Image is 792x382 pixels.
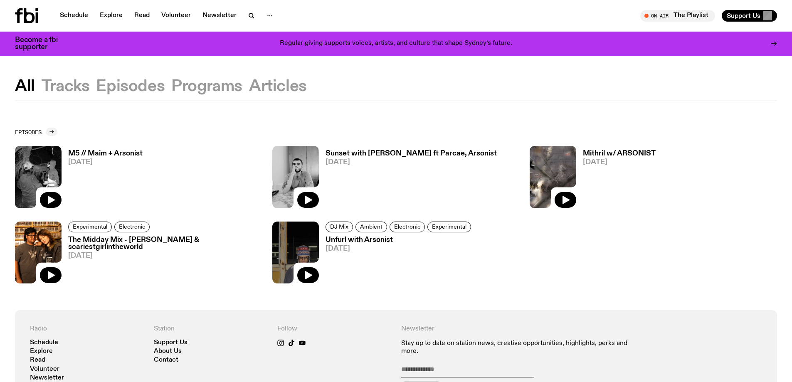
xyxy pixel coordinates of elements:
a: Volunteer [156,10,196,22]
a: Sunset with [PERSON_NAME] ft Parcae, Arsonist[DATE] [319,150,497,208]
a: Electronic [114,222,150,232]
h4: Follow [277,325,391,333]
a: Ambient [355,222,387,232]
a: DJ Mix [326,222,353,232]
a: Experimental [68,222,112,232]
a: Explore [95,10,128,22]
h2: Episodes [15,129,42,135]
p: Stay up to date on station news, creative opportunities, highlights, perks and more. [401,340,639,355]
a: Mithril w/ ARSONIST[DATE] [576,150,656,208]
a: Volunteer [30,366,59,372]
h3: Mithril w/ ARSONIST [583,150,656,157]
a: Schedule [30,340,58,346]
h3: M5 // Maim + Arsonist [68,150,143,157]
h3: Become a fbi supporter [15,37,68,51]
a: The Midday Mix - [PERSON_NAME] & scariestgirlintheworld[DATE] [62,237,262,283]
h4: Radio [30,325,144,333]
a: Electronic [390,222,425,232]
button: On AirThe Playlist [640,10,715,22]
span: [DATE] [583,159,656,166]
a: Unfurl with Arsonist[DATE] [319,237,474,283]
a: Experimental [427,222,471,232]
img: An abstract artwork in mostly grey, with a textural cross in the centre. There are metallic and d... [530,146,576,208]
a: Contact [154,357,178,363]
span: [DATE] [68,252,262,259]
a: Read [129,10,155,22]
button: Articles [249,79,307,94]
span: DJ Mix [330,224,348,230]
a: Support Us [154,340,188,346]
a: M5 // Maim + Arsonist[DATE] [62,150,143,208]
img: A portrait photograph of Arsonist. [272,222,319,283]
span: Experimental [432,224,466,230]
a: Schedule [55,10,93,22]
a: About Us [154,348,182,355]
h3: Unfurl with Arsonist [326,237,474,244]
button: All [15,79,35,94]
span: Experimental [73,224,107,230]
span: Ambient [360,224,382,230]
button: Programs [171,79,242,94]
span: Electronic [119,224,145,230]
span: [DATE] [326,245,474,252]
a: Newsletter [30,375,64,381]
button: Episodes [96,79,165,94]
button: Support Us [722,10,777,22]
h3: The Midday Mix - [PERSON_NAME] & scariestgirlintheworld [68,237,262,251]
a: Explore [30,348,53,355]
span: [DATE] [326,159,497,166]
span: Support Us [727,12,760,20]
button: Tracks [42,79,90,94]
span: [DATE] [68,159,143,166]
span: Electronic [394,224,420,230]
a: Read [30,357,45,363]
p: Regular giving supports voices, artists, and culture that shape Sydney’s future. [280,40,512,47]
a: Episodes [15,128,57,136]
a: Newsletter [197,10,242,22]
h4: Station [154,325,268,333]
h4: Newsletter [401,325,639,333]
h3: Sunset with [PERSON_NAME] ft Parcae, Arsonist [326,150,497,157]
